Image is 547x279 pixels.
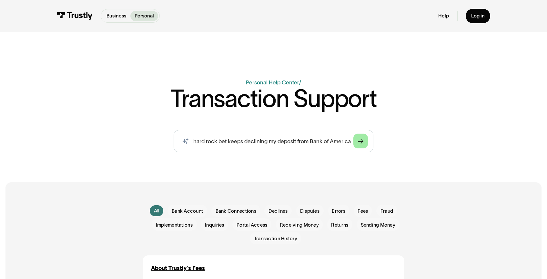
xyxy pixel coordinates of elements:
[174,130,373,152] input: search
[380,208,393,214] span: Fraud
[205,221,224,228] span: Inquiries
[471,13,485,19] div: Log in
[246,79,299,85] a: Personal Help Center
[57,12,93,19] img: Trustly Logo
[216,208,256,214] span: Bank Connections
[143,205,404,245] form: Email Form
[156,221,193,228] span: Implementations
[102,11,130,21] a: Business
[438,13,449,19] a: Help
[300,208,319,214] span: Disputes
[172,208,203,214] span: Bank Account
[280,221,319,228] span: Receiving Money
[106,12,126,19] p: Business
[361,221,395,228] span: Sending Money
[237,221,267,228] span: Portal Access
[170,87,376,111] h1: Transaction Support
[154,207,159,214] div: All
[254,235,297,242] span: Transaction History
[331,221,348,228] span: Returns
[150,205,163,216] a: All
[332,208,345,214] span: Errors
[299,79,301,85] div: /
[130,11,158,21] a: Personal
[466,9,490,23] a: Log in
[268,208,288,214] span: Declines
[174,130,373,152] form: Search
[135,12,154,19] p: Personal
[358,208,368,214] span: Fees
[151,264,205,272] a: About Trustly's Fees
